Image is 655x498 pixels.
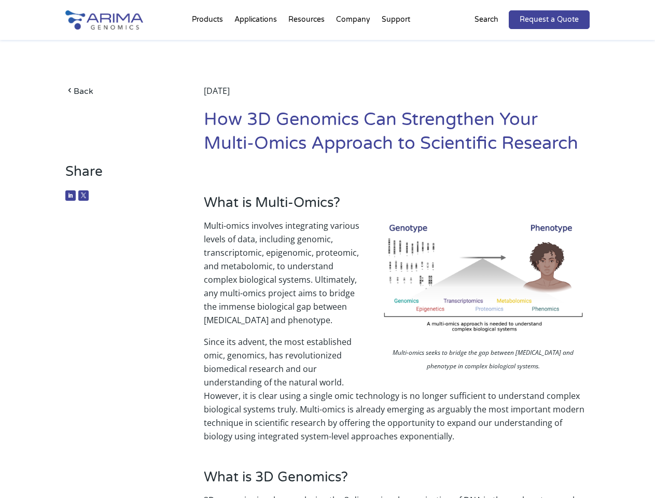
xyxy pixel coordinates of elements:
h3: What is Multi-Omics? [204,195,590,219]
div: [DATE] [204,84,590,108]
h1: How 3D Genomics Can Strengthen Your Multi-Omics Approach to Scientific Research [204,108,590,163]
p: Multi-omics involves integrating various levels of data, including genomic, transcriptomic, epige... [204,219,590,335]
p: Search [475,13,498,26]
h3: What is 3D Genomics? [204,469,590,493]
p: Multi-omics seeks to bridge the gap between [MEDICAL_DATA] and phenotype in complex biological sy... [377,346,590,376]
img: Arima-Genomics-logo [65,10,143,30]
a: Back [65,84,175,98]
p: Since its advent, the most established omic, genomics, has revolutionized biomedical research and... [204,335,590,443]
h3: Share [65,163,175,188]
a: Request a Quote [509,10,590,29]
